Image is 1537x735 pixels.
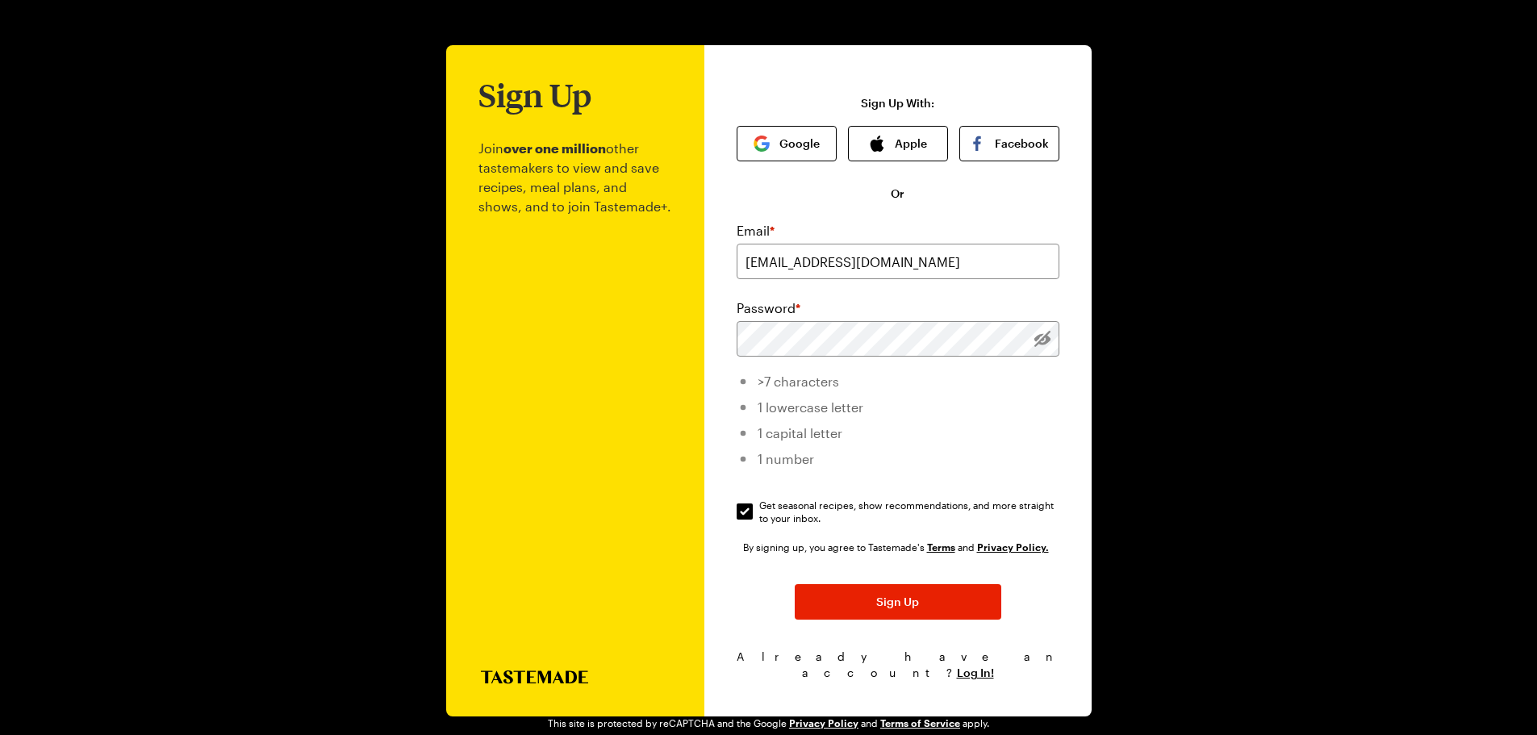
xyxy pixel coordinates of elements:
span: Get seasonal recipes, show recommendations, and more straight to your inbox. [759,499,1061,524]
button: Sign Up [795,584,1001,620]
p: Sign Up With: [861,97,934,110]
button: Google [737,126,837,161]
span: 1 number [758,451,814,466]
label: Email [737,221,775,240]
p: Join other tastemakers to view and save recipes, meal plans, and shows, and to join Tastemade+. [478,113,672,670]
span: Already have an account? [737,649,1059,679]
a: Google Privacy Policy [789,716,858,729]
span: Sign Up [876,594,919,610]
a: Google Terms of Service [880,716,960,729]
a: Tastemade Terms of Service [927,540,955,553]
div: By signing up, you agree to Tastemade's and [743,539,1053,555]
span: 1 lowercase letter [758,399,863,415]
button: Apple [848,126,948,161]
a: Go to Tastemade Homepage [712,26,825,45]
span: Or [891,186,904,202]
b: over one million [503,140,606,156]
img: tastemade [712,27,825,40]
div: This site is protected by reCAPTCHA and the Google and apply. [548,716,989,729]
input: Get seasonal recipes, show recommendations, and more straight to your inbox. [737,503,753,520]
h1: Sign Up [478,77,591,113]
a: Tastemade Privacy Policy [977,540,1049,553]
label: Password [737,299,800,318]
span: >7 characters [758,374,839,389]
button: Log In! [957,665,994,681]
span: 1 capital letter [758,425,842,441]
button: Facebook [959,126,1059,161]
